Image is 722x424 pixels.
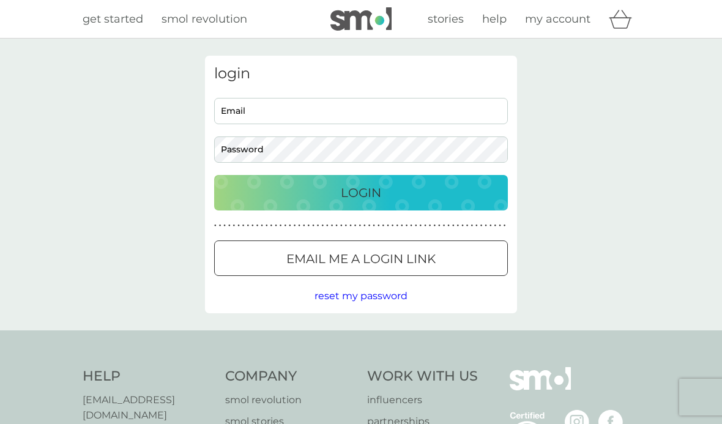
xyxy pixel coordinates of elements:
[401,223,403,229] p: ●
[308,223,310,229] p: ●
[303,223,305,229] p: ●
[438,223,441,229] p: ●
[406,223,408,229] p: ●
[247,223,249,229] p: ●
[228,223,231,229] p: ●
[387,223,389,229] p: ●
[499,223,501,229] p: ●
[219,223,221,229] p: ●
[286,249,436,269] p: Email me a login link
[428,12,464,26] span: stories
[428,10,464,28] a: stories
[83,10,143,28] a: get started
[233,223,236,229] p: ●
[83,392,213,423] a: [EMAIL_ADDRESS][DOMAIN_NAME]
[475,223,478,229] p: ●
[214,240,508,276] button: Email me a login link
[330,7,392,31] img: smol
[83,367,213,386] h4: Help
[494,223,497,229] p: ●
[525,10,590,28] a: my account
[275,223,277,229] p: ●
[363,223,366,229] p: ●
[237,223,240,229] p: ●
[382,223,385,229] p: ●
[410,223,412,229] p: ●
[609,7,639,31] div: basket
[525,12,590,26] span: my account
[162,10,247,28] a: smol revolution
[504,223,506,229] p: ●
[314,290,408,302] span: reset my password
[466,223,469,229] p: ●
[331,223,333,229] p: ●
[214,65,508,83] h3: login
[314,288,408,304] button: reset my password
[480,223,483,229] p: ●
[261,223,263,229] p: ●
[482,12,507,26] span: help
[256,223,259,229] p: ●
[162,12,247,26] span: smol revolution
[367,367,478,386] h4: Work With Us
[345,223,348,229] p: ●
[294,223,296,229] p: ●
[378,223,380,229] p: ●
[489,223,492,229] p: ●
[359,223,361,229] p: ●
[368,223,371,229] p: ●
[510,367,571,409] img: smol
[270,223,273,229] p: ●
[447,223,450,229] p: ●
[367,392,478,408] a: influencers
[298,223,300,229] p: ●
[373,223,375,229] p: ●
[335,223,338,229] p: ●
[326,223,329,229] p: ●
[225,392,355,408] a: smol revolution
[223,223,226,229] p: ●
[280,223,282,229] p: ●
[396,223,398,229] p: ●
[284,223,286,229] p: ●
[443,223,445,229] p: ●
[461,223,464,229] p: ●
[242,223,245,229] p: ●
[340,223,343,229] p: ●
[392,223,394,229] p: ●
[214,175,508,210] button: Login
[312,223,314,229] p: ●
[457,223,460,229] p: ●
[225,367,355,386] h4: Company
[429,223,431,229] p: ●
[485,223,487,229] p: ●
[341,183,381,203] p: Login
[452,223,455,229] p: ●
[214,223,217,229] p: ●
[433,223,436,229] p: ●
[420,223,422,229] p: ●
[83,12,143,26] span: get started
[482,10,507,28] a: help
[317,223,319,229] p: ●
[266,223,268,229] p: ●
[471,223,473,229] p: ●
[349,223,352,229] p: ●
[251,223,254,229] p: ●
[354,223,357,229] p: ●
[424,223,426,229] p: ●
[289,223,291,229] p: ●
[415,223,417,229] p: ●
[321,223,324,229] p: ●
